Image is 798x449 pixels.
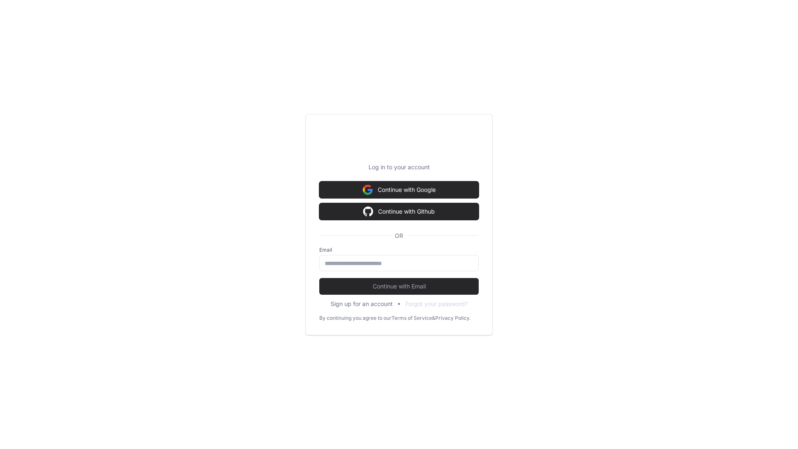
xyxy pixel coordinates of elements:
[319,247,479,253] label: Email
[319,163,479,171] p: Log in to your account
[435,315,470,321] a: Privacy Policy.
[319,282,479,291] span: Continue with Email
[319,181,479,198] button: Continue with Google
[391,315,432,321] a: Terms of Service
[363,181,373,198] img: Sign in with google
[432,315,435,321] div: &
[319,315,391,321] div: By continuing you agree to our
[405,300,468,308] button: Forgot your password?
[319,203,479,220] button: Continue with Github
[319,278,479,295] button: Continue with Email
[363,203,373,220] img: Sign in with google
[331,300,393,308] button: Sign up for an account
[391,232,407,240] span: OR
